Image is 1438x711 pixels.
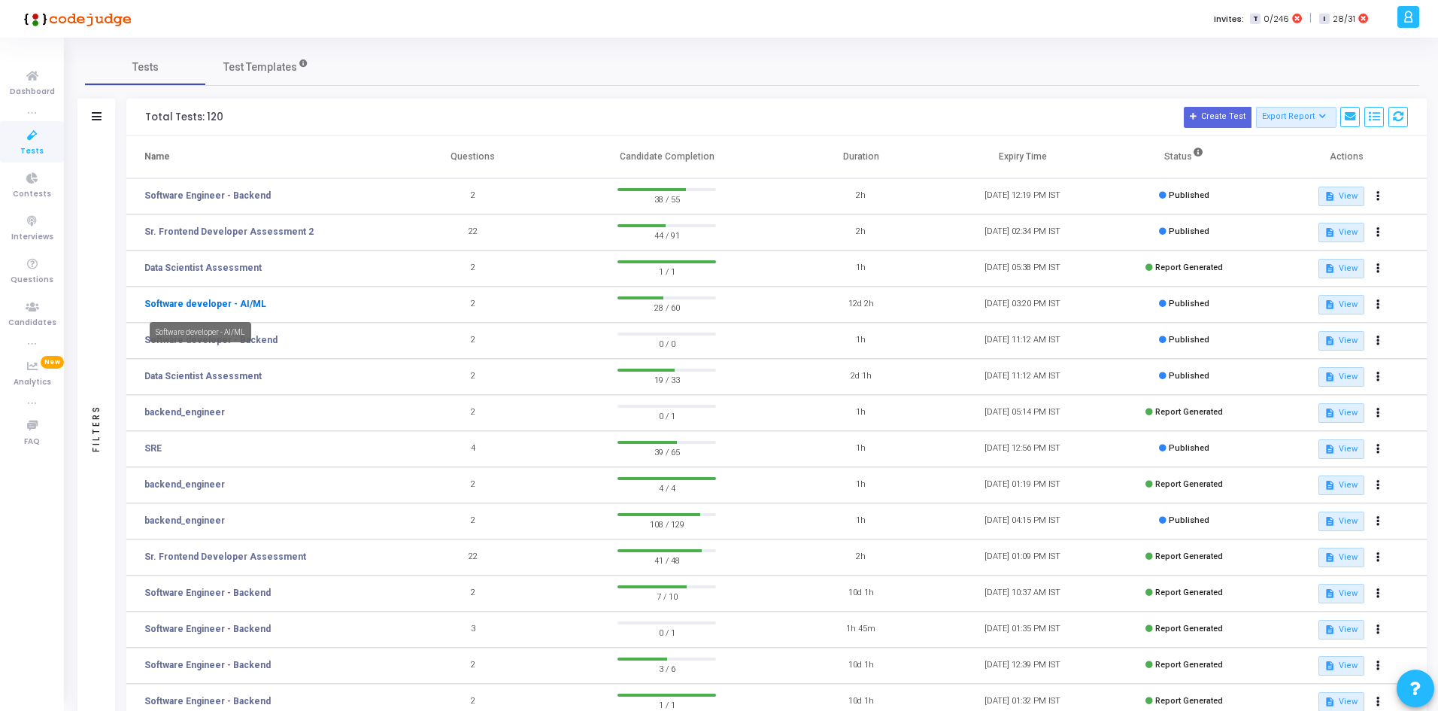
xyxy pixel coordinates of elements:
[392,251,554,287] td: 2
[617,552,716,567] span: 41 / 48
[1155,660,1223,670] span: Report Generated
[617,299,716,314] span: 28 / 60
[942,136,1103,178] th: Expiry Time
[780,576,942,612] td: 10d 1h
[144,586,271,600] a: Software Engineer - Backend
[392,576,554,612] td: 2
[392,395,554,431] td: 2
[145,111,223,123] div: Total Tests: 120
[1169,515,1209,525] span: Published
[11,231,53,244] span: Interviews
[1324,552,1335,563] mat-icon: description
[617,227,716,242] span: 44 / 91
[19,4,132,34] img: logo
[144,550,306,564] a: Sr. Frontend Developer Assessment
[392,467,554,503] td: 2
[392,431,554,467] td: 4
[1318,548,1364,567] button: View
[780,503,942,539] td: 1h
[392,359,554,395] td: 2
[1324,661,1335,671] mat-icon: description
[1318,259,1364,278] button: View
[1324,480,1335,491] mat-icon: description
[617,661,716,676] span: 3 / 6
[1318,295,1364,314] button: View
[1250,14,1260,25] span: T
[942,251,1103,287] td: [DATE] 05:38 PM IST
[942,214,1103,251] td: [DATE] 02:34 PM IST
[1169,190,1209,200] span: Published
[8,317,56,330] span: Candidates
[780,612,942,648] td: 1h 45m
[150,322,251,342] div: Software developer - AI/ML
[392,539,554,576] td: 22
[144,406,225,419] a: backend_engineer
[554,136,780,178] th: Candidate Completion
[780,214,942,251] td: 2h
[392,648,554,684] td: 2
[144,478,225,491] a: backend_engineer
[1103,136,1265,178] th: Status
[392,136,554,178] th: Questions
[144,261,262,275] a: Data Scientist Assessment
[780,323,942,359] td: 1h
[780,648,942,684] td: 10d 1h
[1169,226,1209,236] span: Published
[144,658,271,672] a: Software Engineer - Backend
[14,376,51,389] span: Analytics
[11,274,53,287] span: Questions
[1318,187,1364,206] button: View
[20,145,44,158] span: Tests
[942,467,1103,503] td: [DATE] 01:19 PM IST
[89,345,103,511] div: Filters
[1324,336,1335,346] mat-icon: description
[1169,443,1209,453] span: Published
[780,539,942,576] td: 2h
[41,356,64,369] span: New
[942,576,1103,612] td: [DATE] 10:37 AM IST
[1324,516,1335,527] mat-icon: description
[144,297,266,311] a: Software developer - AI/ML
[942,359,1103,395] td: [DATE] 11:12 AM IST
[1155,263,1223,272] span: Report Generated
[780,431,942,467] td: 1h
[1318,439,1364,459] button: View
[1265,136,1427,178] th: Actions
[1169,335,1209,345] span: Published
[617,336,716,351] span: 0 / 0
[1324,372,1335,382] mat-icon: description
[780,178,942,214] td: 2h
[942,503,1103,539] td: [DATE] 04:15 PM IST
[392,214,554,251] td: 22
[1155,624,1223,634] span: Report Generated
[392,612,554,648] td: 3
[223,59,297,75] span: Test Templates
[1169,299,1209,308] span: Published
[1256,107,1336,128] button: Export Report
[1155,551,1223,561] span: Report Generated
[942,431,1103,467] td: [DATE] 12:56 PM IST
[617,444,716,459] span: 39 / 65
[780,395,942,431] td: 1h
[617,263,716,278] span: 1 / 1
[10,86,55,99] span: Dashboard
[942,178,1103,214] td: [DATE] 12:19 PM IST
[1318,656,1364,676] button: View
[1324,588,1335,599] mat-icon: description
[1318,476,1364,495] button: View
[1155,479,1223,489] span: Report Generated
[1333,13,1355,26] span: 28/31
[1324,227,1335,238] mat-icon: description
[942,323,1103,359] td: [DATE] 11:12 AM IST
[1155,407,1223,417] span: Report Generated
[144,514,225,527] a: backend_engineer
[617,408,716,423] span: 0 / 1
[392,323,554,359] td: 2
[1324,408,1335,418] mat-icon: description
[1155,696,1223,706] span: Report Generated
[617,588,716,603] span: 7 / 10
[144,189,271,202] a: Software Engineer - Backend
[144,225,314,239] a: Sr. Frontend Developer Assessment 2
[392,178,554,214] td: 2
[1319,14,1329,25] span: I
